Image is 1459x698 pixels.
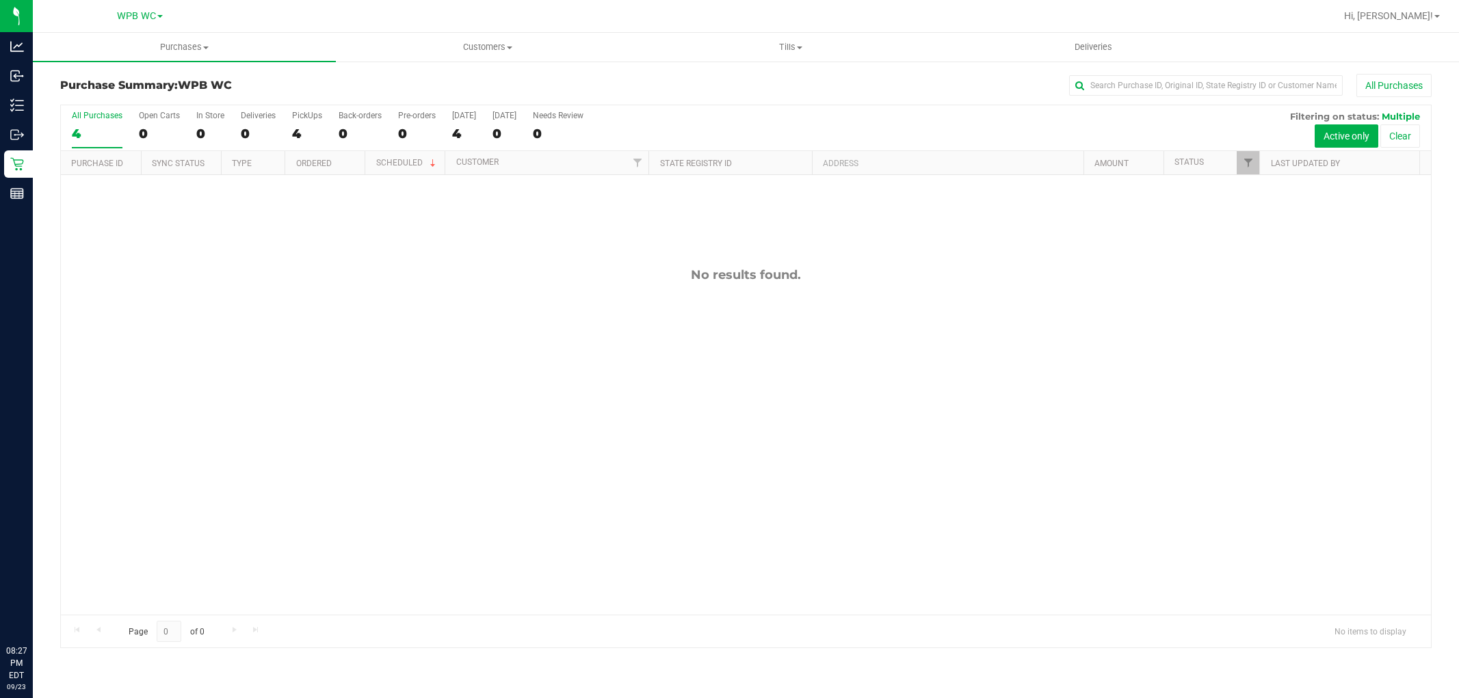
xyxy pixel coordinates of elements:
a: Purchases [33,33,336,62]
span: Tills [640,41,941,53]
div: 0 [241,126,276,142]
a: Scheduled [376,158,438,167]
a: Customer [456,157,499,167]
a: Filter [626,151,648,174]
a: Customers [336,33,639,62]
a: Last Updated By [1271,159,1340,168]
a: State Registry ID [660,159,732,168]
p: 09/23 [6,682,27,692]
a: Sync Status [152,159,205,168]
a: Type [232,159,252,168]
div: In Store [196,111,224,120]
h3: Purchase Summary: [60,79,517,92]
p: 08:27 PM EDT [6,645,27,682]
a: Amount [1094,159,1129,168]
inline-svg: Outbound [10,128,24,142]
div: [DATE] [452,111,476,120]
div: 4 [72,126,122,142]
div: Back-orders [339,111,382,120]
span: Customers [337,41,638,53]
button: Active only [1315,124,1378,148]
span: No items to display [1324,621,1417,641]
a: Filter [1237,151,1259,174]
inline-svg: Reports [10,187,24,200]
div: Pre-orders [398,111,436,120]
a: Tills [639,33,942,62]
div: 4 [452,126,476,142]
div: 0 [339,126,382,142]
span: WPB WC [178,79,232,92]
div: No results found. [61,267,1431,282]
div: Needs Review [533,111,583,120]
iframe: Resource center [14,589,55,630]
div: 0 [492,126,516,142]
inline-svg: Analytics [10,40,24,53]
a: Ordered [296,159,332,168]
div: Open Carts [139,111,180,120]
span: Deliveries [1056,41,1131,53]
button: All Purchases [1356,74,1432,97]
span: Multiple [1382,111,1420,122]
div: 4 [292,126,322,142]
span: Page of 0 [117,621,215,642]
inline-svg: Inbound [10,69,24,83]
div: PickUps [292,111,322,120]
span: Filtering on status: [1290,111,1379,122]
div: [DATE] [492,111,516,120]
inline-svg: Retail [10,157,24,171]
button: Clear [1380,124,1420,148]
input: Search Purchase ID, Original ID, State Registry ID or Customer Name... [1069,75,1343,96]
a: Purchase ID [71,159,123,168]
div: 0 [533,126,583,142]
span: Hi, [PERSON_NAME]! [1344,10,1433,21]
span: WPB WC [117,10,156,22]
iframe: Resource center unread badge [40,587,57,603]
div: 0 [139,126,180,142]
th: Address [812,151,1083,175]
div: 0 [196,126,224,142]
div: Deliveries [241,111,276,120]
div: 0 [398,126,436,142]
a: Deliveries [942,33,1245,62]
a: Status [1174,157,1204,167]
div: All Purchases [72,111,122,120]
inline-svg: Inventory [10,98,24,112]
span: Purchases [33,41,336,53]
